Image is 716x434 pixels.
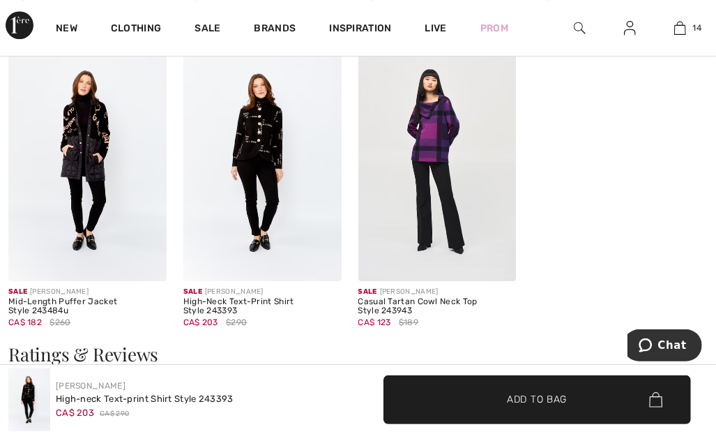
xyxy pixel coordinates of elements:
[613,20,647,37] a: Sign In
[627,329,702,364] iframe: Opens a widget where you can chat to one of our agents
[183,44,342,281] img: High-Neck Text-Print Shirt Style 243393
[383,375,692,424] button: Add to Bag
[8,287,27,296] span: Sale
[624,20,636,36] img: My Info
[693,22,702,34] span: 14
[183,297,342,317] div: High-Neck Text-Print Shirt Style 243393
[183,287,202,296] span: Sale
[358,287,517,297] div: [PERSON_NAME]
[8,297,167,317] div: Mid-Length Puffer Jacket Style 243484u
[507,392,567,407] span: Add to Bag
[358,287,377,296] span: Sale
[56,22,77,37] a: New
[649,392,662,407] img: Bag.svg
[574,20,586,36] img: search the website
[8,287,167,297] div: [PERSON_NAME]
[56,381,125,391] a: [PERSON_NAME]
[195,22,220,37] a: Sale
[6,11,33,39] img: 1ère Avenue
[111,22,161,37] a: Clothing
[8,44,167,281] img: Mid-Length Puffer Jacket Style 243484u
[254,22,296,37] a: Brands
[425,21,447,36] a: Live
[8,345,708,364] h3: Ratings & Reviews
[8,317,42,327] span: CA$ 182
[399,316,418,329] span: $189
[100,409,129,419] span: CA$ 290
[8,368,50,431] img: High-Neck Text-Print Shirt Style 243393
[56,392,234,406] div: High-neck Text-print Shirt Style 243393
[358,44,517,281] img: Casual Tartan Cowl Neck Top Style 243943
[56,407,94,418] span: CA$ 203
[49,316,70,329] span: $260
[329,22,391,37] span: Inspiration
[358,297,517,317] div: Casual Tartan Cowl Neck Top Style 243943
[226,316,247,329] span: $290
[358,317,391,327] span: CA$ 123
[674,20,686,36] img: My Bag
[655,20,704,36] a: 14
[183,287,342,297] div: [PERSON_NAME]
[183,317,218,327] span: CA$ 203
[480,21,508,36] a: Prom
